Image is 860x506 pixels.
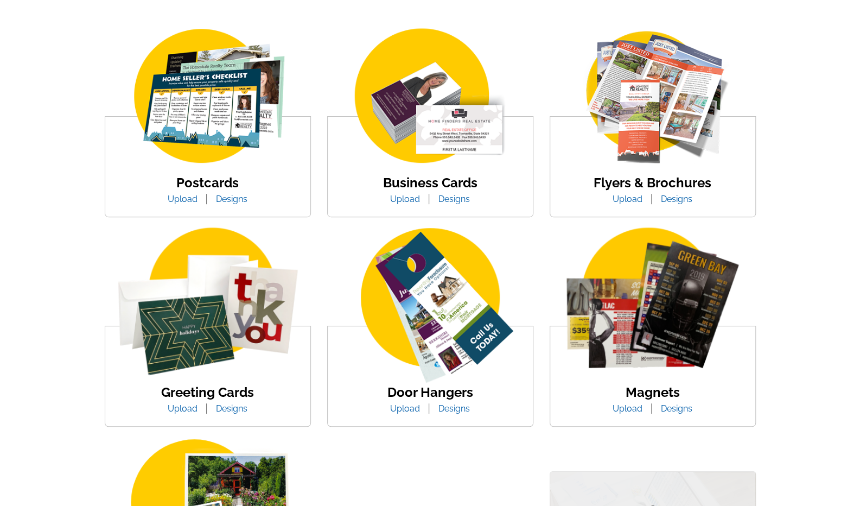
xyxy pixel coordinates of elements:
a: Designs [430,194,478,204]
a: Door Hangers [387,384,473,400]
a: Upload [604,403,651,414]
img: magnets.png [550,227,755,386]
a: Greeting Cards [161,384,254,400]
a: Upload [382,403,428,414]
a: Designs [653,403,700,414]
a: Flyers & Brochures [594,175,711,191]
a: Designs [208,194,256,204]
img: flyer-card.png [560,26,745,168]
img: img_postcard.png [116,26,300,168]
a: Magnets [626,384,680,400]
img: door-hanger-img.png [328,227,533,386]
a: Upload [604,194,651,204]
a: Upload [382,194,428,204]
a: Business Cards [383,175,477,191]
a: Upload [160,403,206,414]
a: Postcards [176,175,239,191]
img: business-card.png [338,26,523,168]
a: Designs [430,403,478,414]
a: Designs [208,403,256,414]
a: Designs [653,194,700,204]
img: greeting-card.png [105,227,310,386]
a: Upload [160,194,206,204]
